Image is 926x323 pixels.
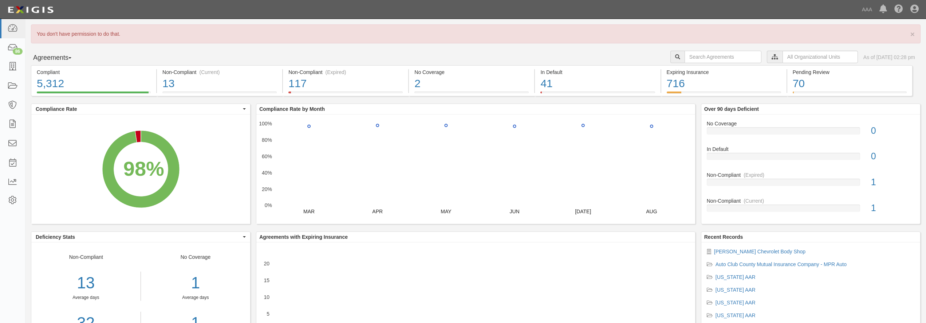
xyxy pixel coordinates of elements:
div: 70 [793,76,907,92]
div: Average days [146,295,245,301]
div: 716 [667,76,781,92]
a: [US_STATE] AAR [716,287,756,293]
div: 13 [162,76,277,92]
div: 1 [866,176,920,189]
div: Non-Compliant [701,197,920,205]
button: Close [910,30,915,38]
div: 5,312 [37,76,151,92]
div: (Expired) [326,69,346,76]
span: × [910,30,915,38]
div: Non-Compliant (Current) [162,69,277,76]
a: Non-Compliant(Expired)1 [707,171,915,197]
input: All Organizational Units [783,51,858,63]
button: Deficiency Stats [31,232,250,242]
div: Average days [31,295,141,301]
text: MAY [441,209,452,214]
text: [DATE] [575,209,591,214]
div: (Current) [199,69,220,76]
text: MAR [303,209,315,214]
div: Pending Review [793,69,907,76]
b: Over 90 days Deficient [704,106,759,112]
a: No Coverage0 [707,120,915,146]
a: Non-Compliant(Current)13 [157,92,282,97]
a: Expiring Insurance716 [661,92,787,97]
img: logo-5460c22ac91f19d4615b14bd174203de0afe785f0fc80cf4dbbc73dc1793850b.png [5,3,56,16]
div: Compliant [37,69,151,76]
text: JUN [510,209,520,214]
div: 1 [866,202,920,215]
input: Search Agreements [685,51,761,63]
div: 41 [540,76,655,92]
div: Expiring Insurance [667,69,781,76]
div: In Default [540,69,655,76]
div: 2 [414,76,529,92]
div: 13 [31,272,141,295]
text: 40% [262,170,272,176]
button: Agreements [31,51,86,65]
a: No Coverage2 [409,92,534,97]
div: In Default [701,145,920,153]
a: Pending Review70 [787,92,913,97]
a: Non-Compliant(Expired)117 [283,92,408,97]
a: [US_STATE] AAR [716,312,756,318]
a: [PERSON_NAME] Chevrolet Body Shop [714,249,805,254]
svg: A chart. [31,114,250,224]
span: Compliance Rate [36,105,241,113]
text: 100% [259,121,272,127]
text: 20% [262,186,272,192]
div: 117 [288,76,403,92]
a: Non-Compliant(Current)1 [707,197,915,218]
text: 60% [262,153,272,159]
text: 20 [264,261,270,266]
a: AAA [858,2,876,17]
div: 0 [866,150,920,163]
text: AUG [646,209,657,214]
div: (Expired) [744,171,764,179]
div: As of [DATE] 02:28 pm [863,54,915,61]
div: 98% [123,154,164,183]
div: 1 [146,272,245,295]
b: Agreements with Expiring Insurance [259,234,348,240]
svg: A chart. [256,114,695,224]
div: Non-Compliant (Expired) [288,69,403,76]
div: 0 [866,124,920,137]
div: No Coverage [701,120,920,127]
text: APR [373,209,383,214]
a: In Default0 [707,145,915,171]
b: Compliance Rate by Month [259,106,325,112]
text: 10 [264,294,270,300]
text: 15 [264,277,270,283]
a: [US_STATE] AAR [716,300,756,306]
a: [US_STATE] AAR [716,274,756,280]
div: 86 [13,48,23,55]
button: Compliance Rate [31,104,250,114]
span: Deficiency Stats [36,233,241,241]
text: 80% [262,137,272,143]
div: No Coverage [414,69,529,76]
i: Help Center - Complianz [894,5,903,14]
text: 5 [267,311,269,317]
a: Compliant5,312 [31,92,156,97]
div: Non-Compliant [701,171,920,179]
a: In Default41 [535,92,660,97]
p: You don't have permission to do that. [37,30,915,38]
div: (Current) [744,197,764,205]
a: Auto Club County Mutual Insurance Company - MPR Auto [716,261,847,267]
b: Recent Records [704,234,743,240]
text: 0% [265,202,272,208]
